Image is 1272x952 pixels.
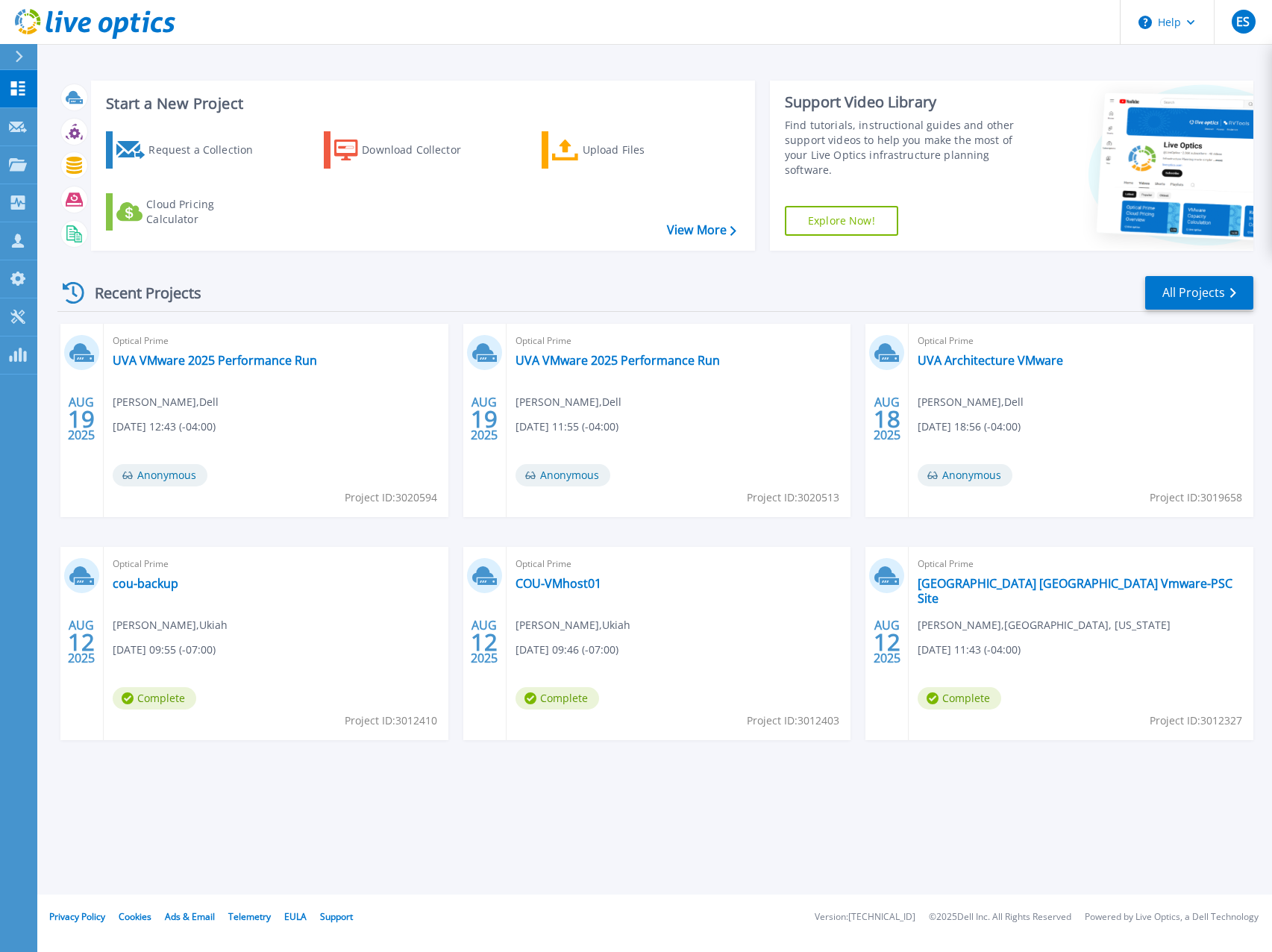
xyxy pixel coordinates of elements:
div: Download Collector [362,135,481,165]
a: Telemetry [228,910,271,923]
a: [GEOGRAPHIC_DATA] [GEOGRAPHIC_DATA] Vmware-PSC Site [918,576,1244,606]
span: [PERSON_NAME] , Dell [516,394,621,410]
li: © 2025 Dell Inc. All Rights Reserved [929,912,1071,922]
li: Powered by Live Optics, a Dell Technology [1085,912,1259,922]
a: Request a Collection [106,131,272,169]
div: AUG 2025 [67,615,95,669]
div: Find tutorials, instructional guides and other support videos to help you make the most of your L... [785,118,1030,178]
span: 19 [68,413,95,425]
span: 19 [471,413,498,425]
div: AUG 2025 [470,392,498,446]
span: [PERSON_NAME] , [GEOGRAPHIC_DATA], [US_STATE] [918,617,1171,633]
span: [DATE] 18:56 (-04:00) [918,419,1021,435]
span: Complete [516,687,599,710]
span: [PERSON_NAME] , Dell [113,394,219,410]
div: AUG 2025 [873,615,901,669]
a: View More [667,223,736,237]
span: 12 [471,636,498,648]
span: Complete [113,687,196,710]
a: UVA Architecture VMware [918,353,1063,368]
span: Project ID: 3020513 [747,489,839,506]
span: Complete [918,687,1001,710]
span: 18 [874,413,900,425]
a: cou-backup [113,576,178,591]
span: [PERSON_NAME] , Ukiah [516,617,630,633]
span: Optical Prime [918,556,1244,572]
div: Upload Files [583,135,702,165]
a: Explore Now! [785,206,898,236]
h3: Start a New Project [106,95,736,112]
a: Upload Files [542,131,708,169]
span: Project ID: 3019658 [1150,489,1242,506]
a: EULA [284,910,307,923]
li: Version: [TECHNICAL_ID] [815,912,915,922]
a: Ads & Email [165,910,215,923]
span: Optical Prime [516,556,842,572]
div: Recent Projects [57,275,222,311]
span: Project ID: 3012410 [345,713,437,729]
a: Support [320,910,353,923]
span: Optical Prime [113,556,439,572]
span: Anonymous [113,464,207,486]
span: Optical Prime [113,333,439,349]
a: COU-VMhost01 [516,576,601,591]
a: All Projects [1145,276,1253,310]
a: Privacy Policy [49,910,105,923]
div: Support Video Library [785,93,1030,112]
span: Project ID: 3020594 [345,489,437,506]
span: Project ID: 3012403 [747,713,839,729]
span: [DATE] 11:55 (-04:00) [516,419,618,435]
span: 12 [874,636,900,648]
span: 12 [68,636,95,648]
a: UVA VMware 2025 Performance Run [516,353,720,368]
span: Anonymous [516,464,610,486]
span: [PERSON_NAME] , Dell [918,394,1024,410]
a: UVA VMware 2025 Performance Run [113,353,317,368]
div: AUG 2025 [67,392,95,446]
span: [PERSON_NAME] , Ukiah [113,617,228,633]
span: Anonymous [918,464,1012,486]
span: Optical Prime [516,333,842,349]
a: Download Collector [324,131,490,169]
span: [DATE] 12:43 (-04:00) [113,419,216,435]
a: Cloud Pricing Calculator [106,193,272,231]
a: Cookies [119,910,151,923]
div: AUG 2025 [470,615,498,669]
span: ES [1236,16,1250,28]
span: Project ID: 3012327 [1150,713,1242,729]
span: [DATE] 09:46 (-07:00) [516,642,618,658]
span: Optical Prime [918,333,1244,349]
div: AUG 2025 [873,392,901,446]
span: [DATE] 09:55 (-07:00) [113,642,216,658]
span: [DATE] 11:43 (-04:00) [918,642,1021,658]
div: Cloud Pricing Calculator [146,197,266,227]
div: Request a Collection [148,135,268,165]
